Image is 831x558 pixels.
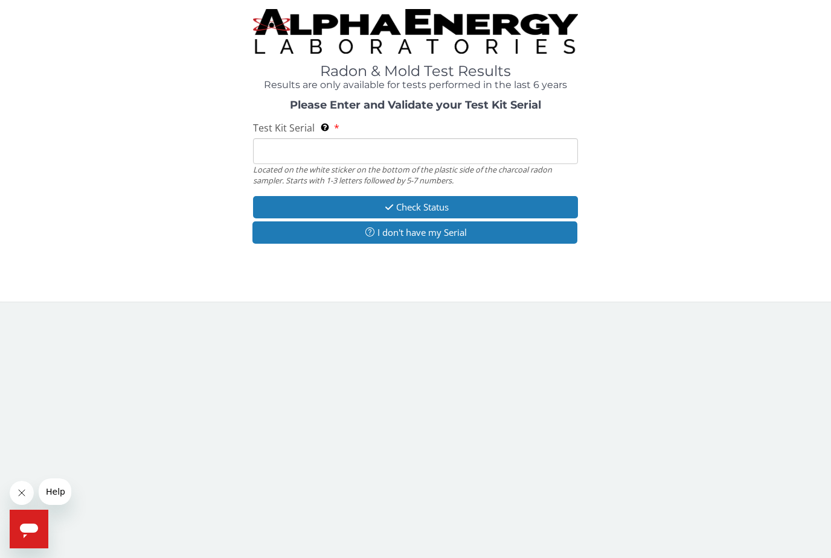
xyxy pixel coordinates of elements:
h4: Results are only available for tests performed in the last 6 years [253,80,578,90]
iframe: Message from company [39,478,71,505]
button: I don't have my Serial [252,221,577,244]
img: TightCrop.jpg [253,9,578,54]
iframe: Button to launch messaging window [10,510,48,548]
span: Test Kit Serial [253,121,315,135]
strong: Please Enter and Validate your Test Kit Serial [290,98,541,112]
h1: Radon & Mold Test Results [253,63,578,79]
iframe: Close message [10,481,34,505]
div: Located on the white sticker on the bottom of the plastic side of the charcoal radon sampler. Sta... [253,164,578,186]
button: Check Status [253,196,578,218]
